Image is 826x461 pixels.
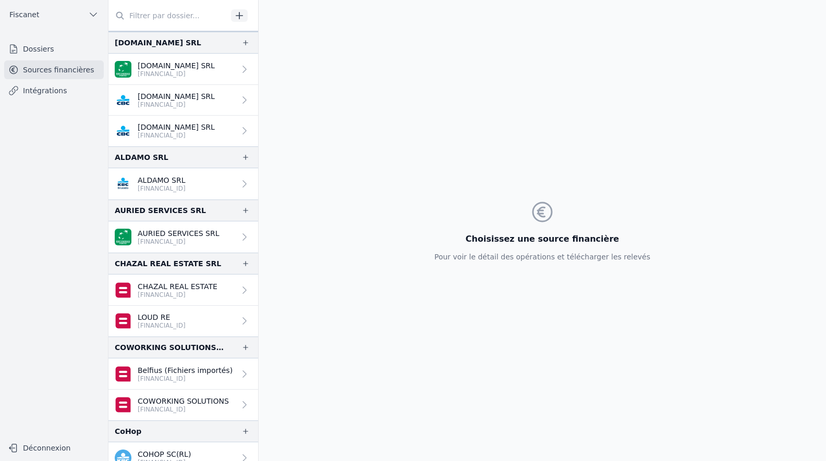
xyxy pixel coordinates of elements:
p: [FINANCIAL_ID] [138,291,217,299]
div: COWORKING SOLUTIONS SRL [115,341,225,354]
button: Déconnexion [4,440,104,456]
p: Belfius (Fichiers importés) [138,365,233,376]
img: belfius.png [115,396,131,413]
span: Fiscanet [9,9,39,20]
a: Intégrations [4,81,104,100]
input: Filtrer par dossier... [108,6,227,25]
p: Pour voir le détail des opérations et télécharger les relevés [434,252,650,262]
button: Fiscanet [4,6,104,23]
p: [DOMAIN_NAME] SRL [138,91,215,102]
img: BNP_BE_BUSINESS_GEBABEBB.png [115,61,131,78]
p: [FINANCIAL_ID] [138,101,215,109]
p: CHAZAL REAL ESTATE [138,281,217,292]
div: CHAZAL REAL ESTATE SRL [115,257,221,270]
p: [FINANCIAL_ID] [138,405,229,414]
p: COWORKING SOLUTIONS [138,396,229,406]
div: ALDAMO SRL [115,151,168,164]
img: belfius.png [115,282,131,298]
a: [DOMAIN_NAME] SRL [FINANCIAL_ID] [108,54,258,85]
a: Belfius (Fichiers importés) [FINANCIAL_ID] [108,358,258,390]
p: [FINANCIAL_ID] [138,184,186,193]
p: [DOMAIN_NAME] SRL [138,60,215,71]
p: LOUD RE [138,312,186,322]
a: Sources financières [4,60,104,79]
p: [FINANCIAL_ID] [138,321,186,330]
img: CBC_CREGBEBB.png [115,92,131,108]
a: [DOMAIN_NAME] SRL [FINANCIAL_ID] [108,116,258,146]
div: AURIED SERVICES SRL [115,204,206,217]
a: ALDAMO SRL [FINANCIAL_ID] [108,168,258,200]
a: LOUD RE [FINANCIAL_ID] [108,306,258,337]
p: AURIED SERVICES SRL [138,228,220,239]
img: belfius.png [115,313,131,329]
p: [FINANCIAL_ID] [138,70,215,78]
img: belfius.png [115,366,131,382]
p: [FINANCIAL_ID] [138,375,233,383]
p: COHOP SC(RL) [138,449,191,459]
a: CHAZAL REAL ESTATE [FINANCIAL_ID] [108,275,258,306]
a: [DOMAIN_NAME] SRL [FINANCIAL_ID] [108,85,258,116]
div: [DOMAIN_NAME] SRL [115,36,201,49]
div: CoHop [115,425,141,438]
p: [FINANCIAL_ID] [138,131,215,140]
a: COWORKING SOLUTIONS [FINANCIAL_ID] [108,390,258,420]
p: ALDAMO SRL [138,175,186,185]
a: Dossiers [4,40,104,58]
img: KBC_BRUSSELS_KREDBEBB.png [115,176,131,192]
p: [FINANCIAL_ID] [138,238,220,246]
img: CBC_CREGBEBB.png [115,122,131,139]
p: [DOMAIN_NAME] SRL [138,122,215,132]
img: BNP_BE_BUSINESS_GEBABEBB.png [115,229,131,245]
h3: Choisissez une source financière [434,233,650,245]
a: AURIED SERVICES SRL [FINANCIAL_ID] [108,221,258,253]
